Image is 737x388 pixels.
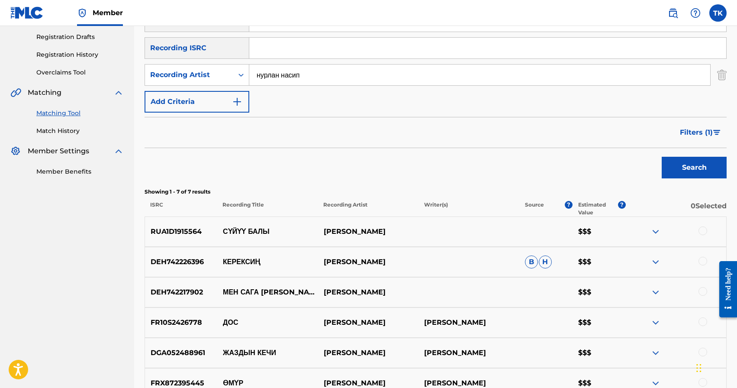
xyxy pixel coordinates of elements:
span: Filters ( 1 ) [680,127,713,138]
img: 9d2ae6d4665cec9f34b9.svg [232,97,242,107]
p: Estimated Value [578,201,618,217]
img: expand [650,287,661,297]
img: Matching [10,87,21,98]
p: [PERSON_NAME] [418,317,519,328]
p: ЖАЗДЫН КЕЧИ [217,348,318,358]
span: Member Settings [28,146,89,156]
a: Match History [36,126,124,136]
p: Recording Artist [318,201,418,217]
a: Member Benefits [36,167,124,176]
p: [PERSON_NAME] [318,226,418,237]
button: Add Criteria [145,91,249,113]
img: expand [650,226,661,237]
p: RUA1D1915564 [145,226,217,237]
div: Перетащить [696,355,702,381]
button: Filters (1) [675,122,727,143]
p: МЕН САГА [PERSON_NAME] [217,287,318,297]
a: Public Search [664,4,682,22]
p: СҮЙҮҮ БАЛЫ [217,226,318,237]
span: B [525,255,538,268]
p: ISRC [145,201,217,217]
p: Showing 1 - 7 of 7 results [145,188,727,196]
span: Matching [28,87,61,98]
p: $$$ [572,226,625,237]
p: FR10S2426778 [145,317,217,328]
p: $$$ [572,287,625,297]
p: Writer(s) [418,201,519,217]
p: [PERSON_NAME] [418,348,519,358]
a: Registration History [36,50,124,59]
a: Matching Tool [36,109,124,118]
div: Виджет чата [694,346,737,388]
span: Member [93,8,123,18]
div: User Menu [709,4,727,22]
p: [PERSON_NAME] [318,287,418,297]
img: Delete Criterion [717,64,727,86]
img: Top Rightsholder [77,8,87,18]
p: [PERSON_NAME] [318,257,418,267]
p: DEH742217902 [145,287,217,297]
p: Source [525,201,544,217]
img: expand [113,87,124,98]
span: ? [565,201,573,209]
button: Search [662,157,727,178]
img: MLC Logo [10,6,44,19]
img: expand [650,348,661,358]
p: ДОС [217,317,318,328]
p: $$$ [572,257,625,267]
a: Overclaims Tool [36,68,124,77]
div: Recording Artist [150,70,228,80]
img: filter [713,130,721,135]
a: Registration Drafts [36,32,124,42]
div: Help [687,4,704,22]
p: DGA052488961 [145,348,217,358]
p: 0 Selected [626,201,727,217]
p: [PERSON_NAME] [318,348,418,358]
iframe: Resource Center [713,254,737,324]
span: H [539,255,552,268]
img: expand [650,317,661,328]
img: expand [650,257,661,267]
iframe: Chat Widget [694,346,737,388]
form: Search Form [145,10,727,183]
p: DEH742226396 [145,257,217,267]
p: [PERSON_NAME] [318,317,418,328]
img: expand [113,146,124,156]
img: search [668,8,678,18]
p: $$$ [572,348,625,358]
img: Member Settings [10,146,21,156]
p: Recording Title [217,201,318,217]
p: КЕРЕКСИҢ [217,257,318,267]
span: ? [618,201,626,209]
img: help [690,8,701,18]
p: $$$ [572,317,625,328]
